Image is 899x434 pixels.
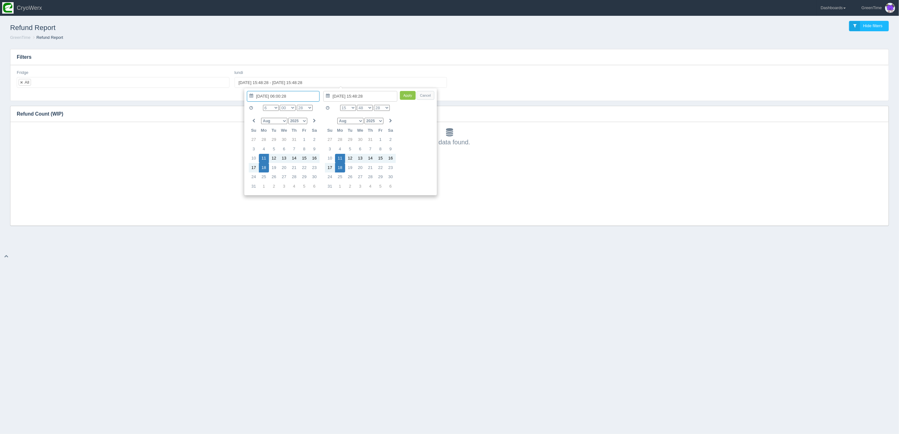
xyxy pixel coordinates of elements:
[355,135,365,145] td: 30
[386,135,396,145] td: 2
[345,144,355,154] td: 5
[289,126,299,135] th: Th
[325,182,335,191] td: 31
[335,144,345,154] td: 4
[861,2,882,14] div: GreenTime
[386,163,396,172] td: 23
[259,126,269,135] th: Mo
[335,154,345,163] td: 11
[249,182,259,191] td: 31
[269,154,279,163] td: 12
[365,144,376,154] td: 7
[335,126,345,135] th: Mo
[10,106,879,122] h3: Refund Count (WIP)
[376,154,386,163] td: 15
[345,135,355,145] td: 29
[376,172,386,182] td: 29
[345,163,355,172] td: 19
[269,172,279,182] td: 26
[376,126,386,135] th: Fr
[345,182,355,191] td: 2
[279,144,289,154] td: 6
[25,80,29,84] div: All
[10,35,31,40] a: GreenTime
[365,154,376,163] td: 14
[17,128,882,147] div: No data found.
[279,154,289,163] td: 13
[309,135,320,145] td: 2
[325,163,335,172] td: 17
[269,144,279,154] td: 5
[386,182,396,191] td: 6
[355,182,365,191] td: 3
[299,154,309,163] td: 15
[249,126,259,135] th: Su
[299,144,309,154] td: 8
[376,163,386,172] td: 22
[335,163,345,172] td: 18
[2,2,14,14] img: so2zg2bv3y2ub16hxtjr.png
[325,172,335,182] td: 24
[249,144,259,154] td: 3
[289,154,299,163] td: 14
[259,172,269,182] td: 25
[299,163,309,172] td: 22
[345,126,355,135] th: Tu
[299,135,309,145] td: 1
[249,154,259,163] td: 10
[249,163,259,172] td: 17
[17,5,42,11] span: CryoWerx
[885,3,895,13] img: Profile Picture
[365,135,376,145] td: 31
[376,144,386,154] td: 8
[365,163,376,172] td: 21
[10,49,889,65] h3: Filters
[849,21,889,31] a: Hide filters
[249,135,259,145] td: 27
[386,154,396,163] td: 16
[335,182,345,191] td: 1
[299,182,309,191] td: 5
[279,172,289,182] td: 27
[355,163,365,172] td: 20
[309,163,320,172] td: 23
[355,172,365,182] td: 27
[299,126,309,135] th: Fr
[32,35,63,41] li: Refund Report
[259,135,269,145] td: 28
[235,70,243,76] label: lundi
[345,154,355,163] td: 12
[386,126,396,135] th: Sa
[279,182,289,191] td: 3
[332,103,397,113] div: : :
[309,154,320,163] td: 16
[289,163,299,172] td: 21
[335,172,345,182] td: 25
[325,144,335,154] td: 3
[325,126,335,135] th: Su
[289,144,299,154] td: 7
[386,144,396,154] td: 9
[289,135,299,145] td: 31
[279,126,289,135] th: We
[269,182,279,191] td: 2
[289,182,299,191] td: 4
[365,172,376,182] td: 28
[863,23,883,28] span: Hide filters
[259,163,269,172] td: 18
[259,144,269,154] td: 4
[309,126,320,135] th: Sa
[355,154,365,163] td: 13
[335,135,345,145] td: 28
[376,182,386,191] td: 5
[345,172,355,182] td: 26
[269,163,279,172] td: 19
[355,126,365,135] th: We
[269,126,279,135] th: Tu
[17,70,28,76] label: Fridge
[325,135,335,145] td: 27
[299,172,309,182] td: 29
[309,144,320,154] td: 9
[269,135,279,145] td: 29
[279,163,289,172] td: 20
